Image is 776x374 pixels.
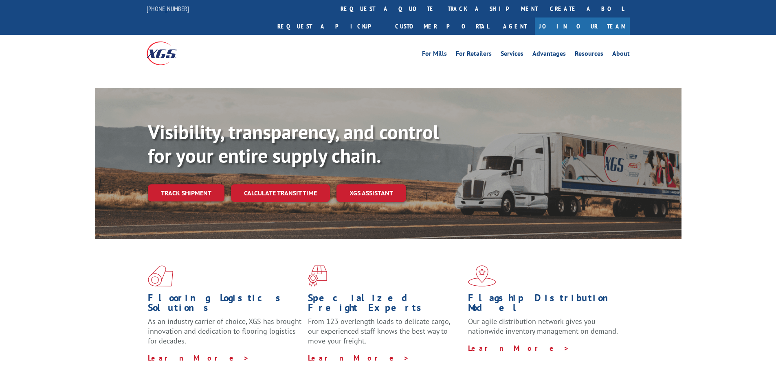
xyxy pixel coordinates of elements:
[532,50,566,59] a: Advantages
[389,17,495,35] a: Customer Portal
[271,17,389,35] a: Request a pickup
[575,50,603,59] a: Resources
[468,343,569,353] a: Learn More >
[422,50,447,59] a: For Mills
[308,353,409,363] a: Learn More >
[535,17,630,35] a: Join Our Team
[468,317,618,336] span: Our agile distribution network gives you nationwide inventory management on demand.
[336,184,406,202] a: XGS ASSISTANT
[148,265,173,287] img: xgs-icon-total-supply-chain-intelligence-red
[147,4,189,13] a: [PHONE_NUMBER]
[308,317,462,353] p: From 123 overlength loads to delicate cargo, our experienced staff knows the best way to move you...
[148,353,249,363] a: Learn More >
[495,17,535,35] a: Agent
[501,50,523,59] a: Services
[231,184,330,202] a: Calculate transit time
[148,184,224,201] a: Track shipment
[148,293,302,317] h1: Flooring Logistics Solutions
[148,119,439,168] b: Visibility, transparency, and control for your entire supply chain.
[468,293,622,317] h1: Flagship Distribution Model
[308,265,327,287] img: xgs-icon-focused-on-flooring-red
[468,265,496,287] img: xgs-icon-flagship-distribution-model-red
[456,50,492,59] a: For Retailers
[148,317,301,346] span: As an industry carrier of choice, XGS has brought innovation and dedication to flooring logistics...
[308,293,462,317] h1: Specialized Freight Experts
[612,50,630,59] a: About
